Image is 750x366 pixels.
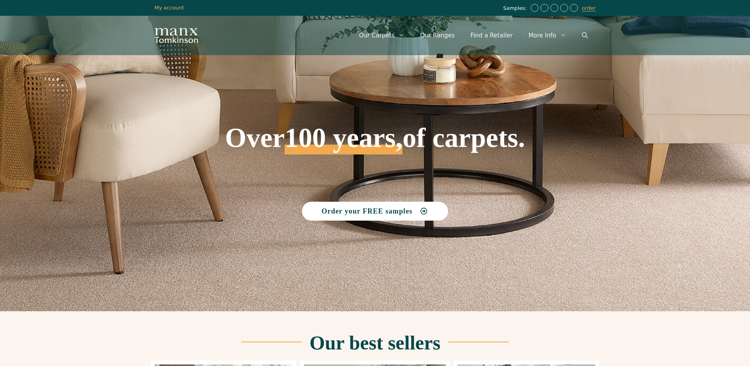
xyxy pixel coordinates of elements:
[285,131,402,154] span: 100 years,
[322,208,413,215] span: Order your FREE samples
[351,24,596,47] nav: Primary
[351,24,413,47] a: Our Carpets
[463,24,520,47] a: Find a Retailer
[302,202,448,221] a: Order your FREE samples
[412,24,463,47] a: Our Ranges
[155,28,198,43] img: Manx Tomkinson
[582,5,596,11] a: order
[155,67,596,154] h1: Over of carpets.
[503,5,529,12] span: Samples:
[155,5,184,11] a: My account
[574,24,596,47] a: Open Search Bar
[309,333,440,353] h2: Our best sellers
[520,24,574,47] a: More Info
